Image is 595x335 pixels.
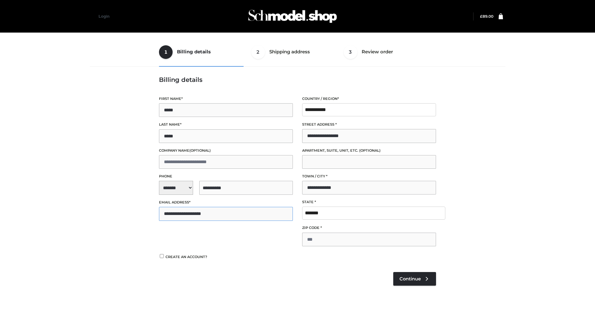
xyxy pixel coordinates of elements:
label: Phone [159,173,293,179]
label: First name [159,96,293,102]
h3: Billing details [159,76,436,83]
label: Apartment, suite, unit, etc. [302,148,436,154]
span: Create an account? [165,255,207,259]
label: ZIP Code [302,225,436,231]
label: Last name [159,122,293,127]
img: Schmodel Admin 964 [246,4,339,29]
a: £89.00 [480,14,493,19]
label: Company name [159,148,293,154]
span: Continue [399,276,421,282]
label: Town / City [302,173,436,179]
label: Email address [159,199,293,205]
input: Create an account? [159,254,165,258]
span: £ [480,14,483,19]
bdi: 89.00 [480,14,493,19]
label: Street address [302,122,436,127]
label: State [302,199,436,205]
span: (optional) [359,148,381,153]
span: (optional) [189,148,211,153]
a: Continue [393,272,436,286]
label: Country / Region [302,96,436,102]
a: Login [99,14,109,19]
